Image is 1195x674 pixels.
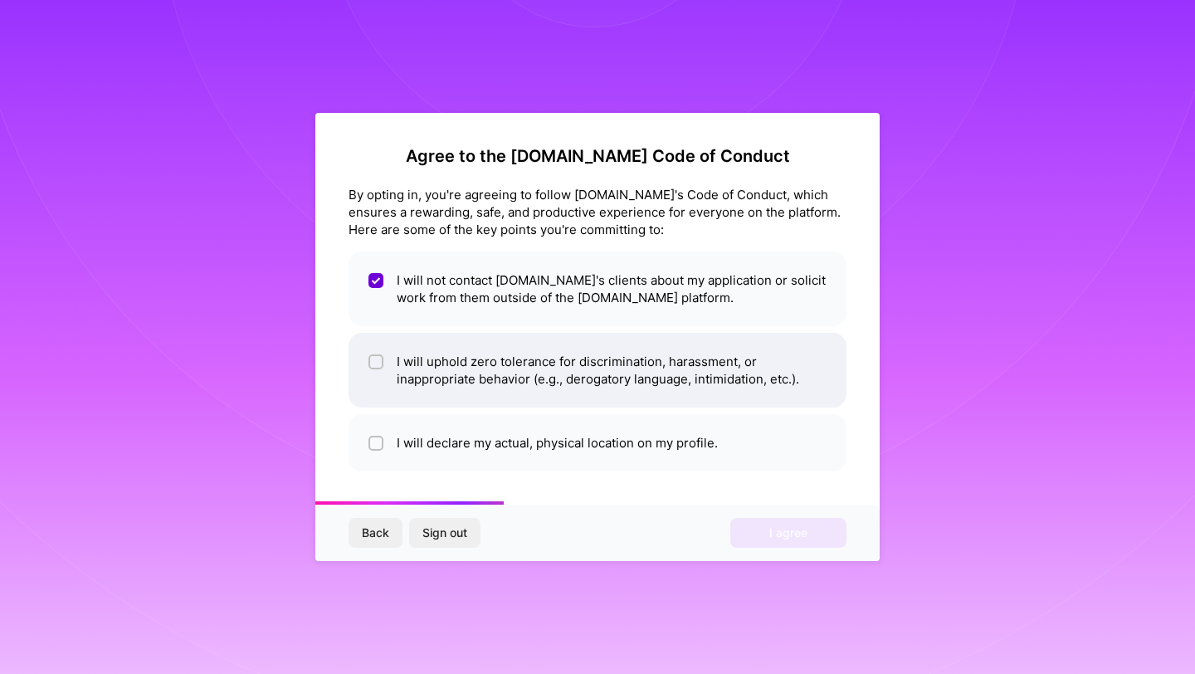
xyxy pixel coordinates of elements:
div: By opting in, you're agreeing to follow [DOMAIN_NAME]'s Code of Conduct, which ensures a rewardin... [349,186,846,238]
li: I will uphold zero tolerance for discrimination, harassment, or inappropriate behavior (e.g., der... [349,333,846,408]
li: I will declare my actual, physical location on my profile. [349,414,846,471]
button: Sign out [409,518,480,548]
h2: Agree to the [DOMAIN_NAME] Code of Conduct [349,146,846,166]
li: I will not contact [DOMAIN_NAME]'s clients about my application or solicit work from them outside... [349,252,846,326]
button: Back [349,518,402,548]
span: Back [362,525,389,541]
span: Sign out [422,525,467,541]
